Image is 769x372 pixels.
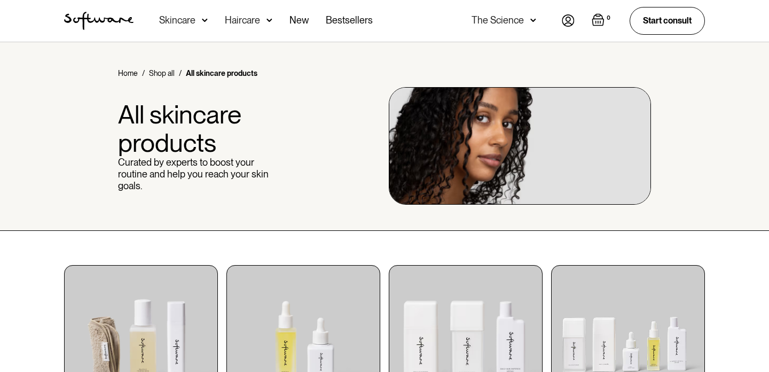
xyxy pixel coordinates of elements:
img: arrow down [202,15,208,26]
div: All skincare products [186,68,257,79]
a: home [64,12,134,30]
div: 0 [605,13,613,23]
div: The Science [472,15,524,26]
a: Shop all [149,68,175,79]
p: Curated by experts to boost your routine and help you reach your skin goals. [118,157,272,191]
img: arrow down [530,15,536,26]
h1: All skincare products [118,100,272,157]
a: Home [118,68,138,79]
div: Haircare [225,15,260,26]
div: / [179,68,182,79]
img: arrow down [266,15,272,26]
a: Start consult [630,7,705,34]
img: Software Logo [64,12,134,30]
div: Skincare [159,15,195,26]
div: / [142,68,145,79]
a: Open cart [592,13,613,28]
